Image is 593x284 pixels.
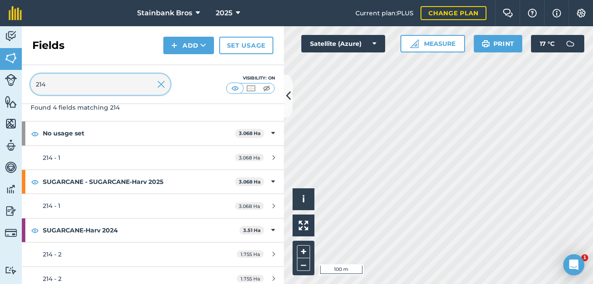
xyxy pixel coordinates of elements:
span: i [302,194,305,204]
button: Print [474,35,523,52]
img: svg+xml;base64,PD94bWwgdmVyc2lvbj0iMS4wIiBlbmNvZGluZz0idXRmLTgiPz4KPCEtLSBHZW5lcmF0b3I6IEFkb2JlIE... [5,139,17,152]
img: svg+xml;base64,PD94bWwgdmVyc2lvbj0iMS4wIiBlbmNvZGluZz0idXRmLTgiPz4KPCEtLSBHZW5lcmF0b3I6IEFkb2JlIE... [5,204,17,218]
img: svg+xml;base64,PD94bWwgdmVyc2lvbj0iMS4wIiBlbmNvZGluZz0idXRmLTgiPz4KPCEtLSBHZW5lcmF0b3I6IEFkb2JlIE... [5,161,17,174]
strong: 3.068 Ha [239,130,261,136]
button: Add [163,37,214,54]
div: No usage set3.068 Ha [22,121,284,145]
img: Two speech bubbles overlapping with the left bubble in the forefront [503,9,513,17]
img: A question mark icon [527,9,538,17]
button: – [297,258,310,271]
a: Change plan [421,6,486,20]
span: 214 - 1 [43,202,60,210]
span: 3.068 Ha [235,154,264,161]
strong: SUGARCANE-Harv 2024 [43,218,239,242]
div: SUGARCANE - SUGARCANE-Harv 20253.068 Ha [22,170,284,194]
button: 17 °C [531,35,584,52]
strong: SUGARCANE - SUGARCANE-Harv 2025 [43,170,235,194]
span: 214 - 2 [43,275,62,283]
button: Measure [400,35,465,52]
a: 214 - 13.068 Ha [22,146,284,170]
img: Ruler icon [410,39,419,48]
span: 1.755 Ha [237,275,264,282]
h2: Fields [32,38,65,52]
img: A cog icon [576,9,586,17]
div: Found 4 fields matching 214 [22,94,284,121]
a: 214 - 13.068 Ha [22,194,284,218]
img: svg+xml;base64,PHN2ZyB4bWxucz0iaHR0cDovL3d3dy53My5vcmcvMjAwMC9zdmciIHdpZHRoPSI1NiIgaGVpZ2h0PSI2MC... [5,117,17,130]
img: svg+xml;base64,PHN2ZyB4bWxucz0iaHR0cDovL3d3dy53My5vcmcvMjAwMC9zdmciIHdpZHRoPSI1MCIgaGVpZ2h0PSI0MC... [245,84,256,93]
button: + [297,245,310,258]
img: Four arrows, one pointing top left, one top right, one bottom right and the last bottom left [299,221,308,230]
a: Set usage [219,37,273,54]
strong: 3.51 Ha [243,227,261,233]
img: fieldmargin Logo [9,6,22,20]
span: Current plan : PLUS [355,8,414,18]
img: svg+xml;base64,PHN2ZyB4bWxucz0iaHR0cDovL3d3dy53My5vcmcvMjAwMC9zdmciIHdpZHRoPSIxNCIgaGVpZ2h0PSIyNC... [171,40,177,51]
img: svg+xml;base64,PHN2ZyB4bWxucz0iaHR0cDovL3d3dy53My5vcmcvMjAwMC9zdmciIHdpZHRoPSIxOCIgaGVpZ2h0PSIyNC... [31,177,39,187]
span: 214 - 1 [43,154,60,162]
span: 2025 [216,8,232,18]
img: svg+xml;base64,PHN2ZyB4bWxucz0iaHR0cDovL3d3dy53My5vcmcvMjAwMC9zdmciIHdpZHRoPSIxOCIgaGVpZ2h0PSIyNC... [31,225,39,236]
span: 214 - 2 [43,250,62,258]
img: svg+xml;base64,PHN2ZyB4bWxucz0iaHR0cDovL3d3dy53My5vcmcvMjAwMC9zdmciIHdpZHRoPSI1NiIgaGVpZ2h0PSI2MC... [5,52,17,65]
img: svg+xml;base64,PHN2ZyB4bWxucz0iaHR0cDovL3d3dy53My5vcmcvMjAwMC9zdmciIHdpZHRoPSI1NiIgaGVpZ2h0PSI2MC... [5,95,17,108]
img: svg+xml;base64,PHN2ZyB4bWxucz0iaHR0cDovL3d3dy53My5vcmcvMjAwMC9zdmciIHdpZHRoPSI1MCIgaGVpZ2h0PSI0MC... [230,84,241,93]
div: Visibility: On [226,75,275,82]
span: 1.755 Ha [237,250,264,258]
span: 17 ° C [540,35,555,52]
img: svg+xml;base64,PD94bWwgdmVyc2lvbj0iMS4wIiBlbmNvZGluZz0idXRmLTgiPz4KPCEtLSBHZW5lcmF0b3I6IEFkb2JlIE... [5,183,17,196]
button: i [293,188,314,210]
span: 3.068 Ha [235,202,264,210]
button: Satellite (Azure) [301,35,385,52]
img: svg+xml;base64,PHN2ZyB4bWxucz0iaHR0cDovL3d3dy53My5vcmcvMjAwMC9zdmciIHdpZHRoPSIxOCIgaGVpZ2h0PSIyNC... [31,128,39,139]
img: svg+xml;base64,PHN2ZyB4bWxucz0iaHR0cDovL3d3dy53My5vcmcvMjAwMC9zdmciIHdpZHRoPSIxNyIgaGVpZ2h0PSIxNy... [552,8,561,18]
input: Search [31,74,170,95]
img: svg+xml;base64,PD94bWwgdmVyc2lvbj0iMS4wIiBlbmNvZGluZz0idXRmLTgiPz4KPCEtLSBHZW5lcmF0b3I6IEFkb2JlIE... [5,30,17,43]
img: svg+xml;base64,PHN2ZyB4bWxucz0iaHR0cDovL3d3dy53My5vcmcvMjAwMC9zdmciIHdpZHRoPSI1MCIgaGVpZ2h0PSI0MC... [261,84,272,93]
a: 214 - 21.755 Ha [22,242,284,266]
span: 1 [581,254,588,261]
img: svg+xml;base64,PD94bWwgdmVyc2lvbj0iMS4wIiBlbmNvZGluZz0idXRmLTgiPz4KPCEtLSBHZW5lcmF0b3I6IEFkb2JlIE... [5,74,17,86]
img: svg+xml;base64,PD94bWwgdmVyc2lvbj0iMS4wIiBlbmNvZGluZz0idXRmLTgiPz4KPCEtLSBHZW5lcmF0b3I6IEFkb2JlIE... [5,266,17,274]
img: svg+xml;base64,PD94bWwgdmVyc2lvbj0iMS4wIiBlbmNvZGluZz0idXRmLTgiPz4KPCEtLSBHZW5lcmF0b3I6IEFkb2JlIE... [5,227,17,239]
strong: 3.068 Ha [239,179,261,185]
div: Open Intercom Messenger [563,254,584,275]
div: SUGARCANE-Harv 20243.51 Ha [22,218,284,242]
img: svg+xml;base64,PD94bWwgdmVyc2lvbj0iMS4wIiBlbmNvZGluZz0idXRmLTgiPz4KPCEtLSBHZW5lcmF0b3I6IEFkb2JlIE... [562,35,579,52]
strong: No usage set [43,121,235,145]
img: svg+xml;base64,PHN2ZyB4bWxucz0iaHR0cDovL3d3dy53My5vcmcvMjAwMC9zdmciIHdpZHRoPSIxOSIgaGVpZ2h0PSIyNC... [482,38,490,49]
span: Stainbank Bros [137,8,192,18]
img: svg+xml;base64,PHN2ZyB4bWxucz0iaHR0cDovL3d3dy53My5vcmcvMjAwMC9zdmciIHdpZHRoPSIyMiIgaGVpZ2h0PSIzMC... [157,79,165,90]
